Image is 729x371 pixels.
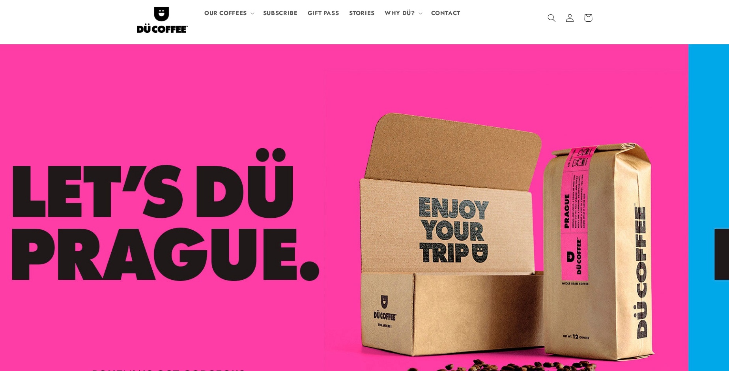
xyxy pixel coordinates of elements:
[543,9,561,27] summary: Search
[263,9,298,17] span: SUBSCRIBE
[204,9,247,17] span: OUR COFFEES
[308,9,339,17] span: GIFT PASS
[137,3,188,33] img: Let's Dü Coffee together! Coffee beans roasted in the style of world cities, coffee subscriptions...
[431,9,460,17] span: CONTACT
[199,4,258,22] summary: OUR COFFEES
[344,4,380,22] a: STORIES
[385,9,415,17] span: WHY DÜ?
[426,4,465,22] a: CONTACT
[303,4,344,22] a: GIFT PASS
[380,4,426,22] summary: WHY DÜ?
[258,4,303,22] a: SUBSCRIBE
[349,9,375,17] span: STORIES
